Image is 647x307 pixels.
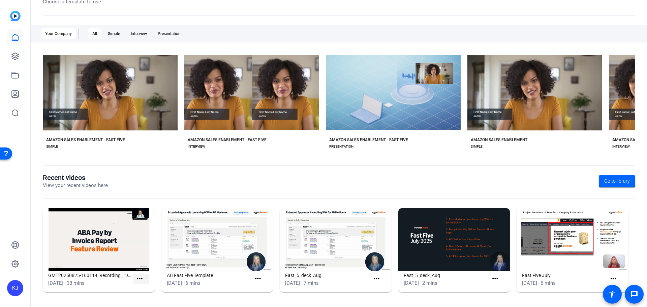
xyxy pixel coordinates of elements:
span: [DATE] [167,280,182,286]
div: All [88,28,101,39]
img: GMT20250825-160114_Recording_1920x1200 [43,208,155,271]
div: KJ [7,280,23,296]
mat-icon: message [630,290,638,298]
img: Fast Five July [517,208,628,271]
h1: GMT20250825-160114_Recording_1920x1200 [48,271,133,279]
span: 2 mins [422,280,437,286]
div: Simple [104,28,124,39]
mat-icon: more_horiz [254,275,262,283]
img: Fast_5_deck_Aug [280,208,392,271]
div: AMAZON SALES ENABLEMENT [471,137,527,143]
span: 7 mins [304,280,319,286]
h1: Fast Five July [522,271,607,279]
mat-icon: more_horiz [372,275,381,283]
div: INTERVIEW [612,144,630,149]
mat-icon: accessibility [608,290,616,298]
h1: Recent videos [43,174,108,182]
mat-icon: more_horiz [609,275,618,283]
div: SIMPLE [46,144,58,149]
mat-icon: more_horiz [135,275,144,283]
img: Fast_5_deck_Aug [398,208,510,271]
span: [DATE] [522,280,537,286]
div: SIMPLE [471,144,483,149]
div: AMAZON SALES ENABLEMENT - FAST FIVE [188,137,267,143]
div: AMAZON SALES ENABLEMENT - FAST FIVE [329,137,408,143]
div: INTERVIEW [188,144,205,149]
span: 6 mins [541,280,556,286]
mat-icon: more_horiz [491,275,499,283]
div: Your Company [41,28,76,39]
img: blue-gradient.svg [10,11,21,21]
div: Presentation [154,28,185,39]
div: Interview [127,28,151,39]
img: AB Fast Five Template [161,208,273,271]
h1: AB Fast Five Template [167,271,251,279]
span: [DATE] [404,280,419,286]
div: PRESENTATION [329,144,353,149]
div: AMAZON SALES ENABLEMENT - FAST FIVE [46,137,125,143]
span: 38 mins [67,280,85,286]
h1: Fast_5_deck_Aug [404,271,488,279]
h1: Fast_5_deck_Aug [285,271,370,279]
span: Go to library [604,178,630,185]
a: Go to library [599,175,635,187]
span: 6 mins [185,280,201,286]
p: View your recent videos here [43,182,108,189]
span: [DATE] [285,280,300,286]
span: [DATE] [48,280,63,286]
